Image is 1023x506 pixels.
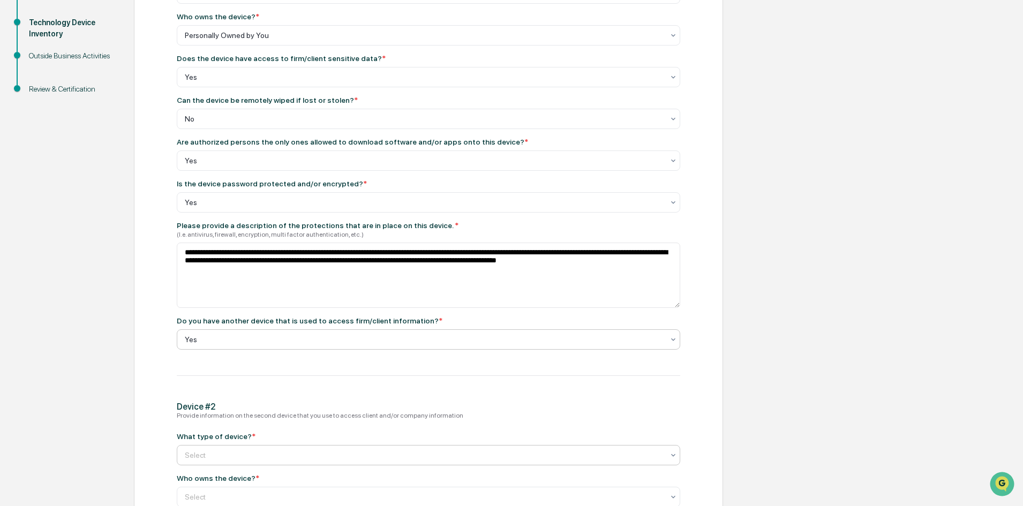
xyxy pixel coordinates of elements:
div: Outside Business Activities [29,50,117,62]
img: 1746055101610-c473b297-6a78-478c-a979-82029cc54cd1 [11,82,30,101]
div: 🔎 [11,156,19,165]
a: 🔎Data Lookup [6,151,72,170]
span: Data Lookup [21,155,67,166]
div: Is the device password protected and/or encrypted? [177,179,367,188]
div: 🖐️ [11,136,19,145]
div: Does the device have access to firm/client sensitive data? [177,54,386,63]
button: Start new chat [182,85,195,98]
div: (I.e. antivirus, firewall, encryption, multi factor authentication, etc.) [177,231,680,238]
div: Provide information on the second device that you use to access client and/or company information [177,412,680,419]
div: Please provide a description of the protections that are in place on this device. [177,221,680,230]
div: Who owns the device? [177,12,259,21]
div: Who owns the device? [177,474,259,482]
span: Pylon [107,182,130,190]
iframe: Open customer support [989,471,1018,500]
a: Powered byPylon [76,181,130,190]
a: 🖐️Preclearance [6,131,73,150]
p: How can we help? [11,22,195,40]
div: We're available if you need us! [36,93,136,101]
span: Preclearance [21,135,69,146]
div: Can the device be remotely wiped if lost or stolen? [177,96,358,104]
div: 🗄️ [78,136,86,145]
a: 🗄️Attestations [73,131,137,150]
div: Review & Certification [29,84,117,95]
div: Technology Device Inventory [29,17,117,40]
div: What type of device? [177,432,255,441]
div: Are authorized persons the only ones allowed to download software and/or apps onto this device? [177,138,528,146]
div: Device #2 [177,402,680,424]
span: Attestations [88,135,133,146]
div: Do you have another device that is used to access firm/client information? [177,316,442,325]
div: Start new chat [36,82,176,93]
